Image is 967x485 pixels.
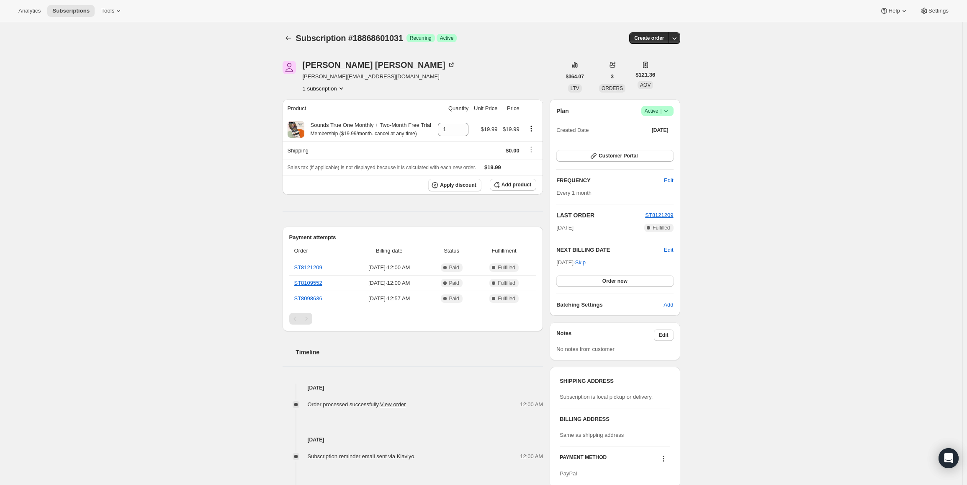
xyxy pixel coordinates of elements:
[520,400,543,409] span: 12:00 AM
[283,61,296,74] span: Anita Lynch
[352,279,426,287] span: [DATE] · 12:00 AM
[664,176,673,185] span: Edit
[659,332,669,338] span: Edit
[296,348,543,356] h2: Timeline
[296,34,403,43] span: Subscription #18868601031
[311,131,417,137] small: Membership ($19.99/month. cancel at any time)
[570,256,591,269] button: Skip
[653,224,670,231] span: Fulfilled
[560,470,577,477] span: PayPal
[647,124,674,136] button: [DATE]
[525,145,538,154] button: Shipping actions
[308,453,416,459] span: Subscription reminder email sent via Klaviyo.
[431,247,472,255] span: Status
[288,121,304,138] img: product img
[435,99,471,118] th: Quantity
[477,247,531,255] span: Fulfillment
[571,85,579,91] span: LTV
[556,224,574,232] span: [DATE]
[556,126,589,134] span: Created Date
[506,147,520,154] span: $0.00
[635,71,655,79] span: $121.36
[654,329,674,341] button: Edit
[556,275,673,287] button: Order now
[645,212,673,218] a: ST8121209
[566,73,584,80] span: $364.07
[101,8,114,14] span: Tools
[556,107,569,115] h2: Plan
[498,280,515,286] span: Fulfilled
[556,346,615,352] span: No notes from customer
[294,264,322,271] a: ST8121209
[289,233,537,242] h2: Payment attempts
[939,448,959,468] div: Open Intercom Messenger
[283,99,435,118] th: Product
[561,71,589,83] button: $364.07
[440,182,476,188] span: Apply discount
[658,298,678,312] button: Add
[303,84,345,93] button: Product actions
[289,242,350,260] th: Order
[575,258,586,267] span: Skip
[352,263,426,272] span: [DATE] · 12:00 AM
[481,126,498,132] span: $19.99
[888,8,900,14] span: Help
[560,454,607,465] h3: PAYMENT METHOD
[352,294,426,303] span: [DATE] · 12:57 AM
[560,432,624,438] span: Same as shipping address
[294,295,322,302] a: ST8098636
[659,174,678,187] button: Edit
[645,211,673,219] button: ST8121209
[525,124,538,133] button: Product actions
[556,176,664,185] h2: FREQUENCY
[556,329,654,341] h3: Notes
[602,85,623,91] span: ORDERS
[471,99,500,118] th: Unit Price
[556,211,645,219] h2: LAST ORDER
[449,295,459,302] span: Paid
[915,5,954,17] button: Settings
[611,73,614,80] span: 3
[304,121,431,138] div: Sounds True One Monthly + Two-Month Free Trial
[602,278,628,284] span: Order now
[47,5,95,17] button: Subscriptions
[556,259,586,266] span: [DATE] ·
[13,5,46,17] button: Analytics
[520,452,543,461] span: 12:00 AM
[288,165,476,170] span: Sales tax (if applicable) is not displayed because it is calculated with each new order.
[664,246,673,254] span: Edit
[629,32,669,44] button: Create order
[428,179,481,191] button: Apply discount
[303,72,455,81] span: [PERSON_NAME][EMAIL_ADDRESS][DOMAIN_NAME]
[634,35,664,41] span: Create order
[484,164,501,170] span: $19.99
[660,108,661,114] span: |
[556,190,592,196] span: Every 1 month
[440,35,454,41] span: Active
[289,313,537,325] nav: Pagination
[652,127,669,134] span: [DATE]
[294,280,322,286] a: ST8109552
[380,401,406,408] a: View order
[560,377,670,385] h3: SHIPPING ADDRESS
[449,264,459,271] span: Paid
[500,99,522,118] th: Price
[560,415,670,423] h3: BILLING ADDRESS
[875,5,913,17] button: Help
[606,71,619,83] button: 3
[503,126,520,132] span: $19.99
[308,401,406,408] span: Order processed successfully.
[283,32,294,44] button: Subscriptions
[303,61,455,69] div: [PERSON_NAME] [PERSON_NAME]
[640,82,651,88] span: AOV
[18,8,41,14] span: Analytics
[928,8,949,14] span: Settings
[599,152,638,159] span: Customer Portal
[498,295,515,302] span: Fulfilled
[52,8,90,14] span: Subscriptions
[352,247,426,255] span: Billing date
[560,394,653,400] span: Subscription is local pickup or delivery.
[556,301,664,309] h6: Batching Settings
[449,280,459,286] span: Paid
